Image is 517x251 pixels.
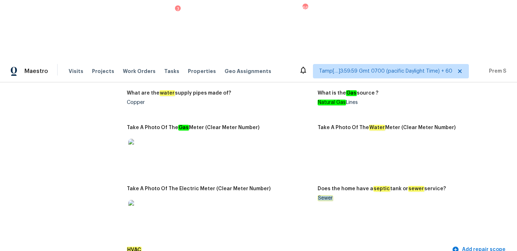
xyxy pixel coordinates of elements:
[123,68,156,75] span: Work Orders
[408,186,424,192] em: sewer
[373,186,390,192] em: septic
[318,91,378,96] h5: What is the source ?
[69,68,83,75] span: Visits
[346,90,357,96] em: Gas
[92,68,114,75] span: Projects
[369,125,385,131] em: Water
[127,91,231,96] h5: What are the supply pipes made of?
[318,100,346,105] em: Natural Gas
[318,100,503,105] div: Lines
[188,68,216,75] span: Properties
[178,125,189,131] em: Gas
[319,68,452,75] span: Tamp[…]3:59:59 Gmt 0700 (pacific Daylight Time) + 60
[486,68,506,75] span: Prem S
[318,125,456,130] h5: Take A Photo Of The Meter (Clear Meter Number)
[127,186,271,191] h5: Take A Photo Of The Electric Meter (Clear Meter Number)
[318,195,333,201] em: Sewer
[24,68,48,75] span: Maestro
[127,100,312,105] div: Copper
[160,90,175,96] em: water
[164,69,179,74] span: Tasks
[225,68,271,75] span: Geo Assignments
[318,186,446,191] h5: Does the home have a tank or service?
[127,125,259,130] h5: Take A Photo Of The Meter (Clear Meter Number)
